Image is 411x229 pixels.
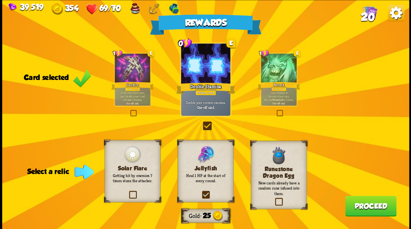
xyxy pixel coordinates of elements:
div: Card selected [24,73,91,81]
div: Sacrifice [111,81,154,91]
span: 25 [203,212,211,220]
div: E [293,50,300,56]
h3: Jellyfish [183,165,228,171]
img: Gold.png [52,3,63,14]
p: Heal 1 HP at the start of every round. [183,173,228,183]
div: E [226,38,235,48]
b: Wounded [272,98,282,101]
div: 1 [259,49,269,57]
div: View all the cards in your deck [362,5,377,22]
img: Cake - Potion cards are played twice. [130,3,139,14]
p: Double your current stamina. [182,100,229,105]
div: Gold [188,212,203,219]
img: Anchor - Start each combat with 10 armor. [148,3,159,14]
div: 0 [178,38,192,48]
div: Berserk [257,81,300,91]
span: 354 [65,3,78,12]
div: E [147,50,154,56]
img: Jellyfish.png [196,145,215,164]
span: 69/70 [99,3,121,12]
h3: Solar Flare [110,165,155,171]
img: Options_Button.png [388,5,404,21]
div: Gems [8,2,43,11]
div: Health [86,3,121,14]
h3: Runestone Dragon Egg [256,166,301,179]
img: Gym Bag - Gain 1 Bonus Damage at the start of the combat. [168,3,180,14]
b: One-off card. [126,101,139,105]
b: One-off card. [272,101,285,105]
p: New cards already have a random rune infused into them. [256,180,301,196]
div: Double Stamina [176,81,235,95]
div: Select a relic [27,167,91,175]
b: One-off card. [196,105,215,110]
img: RunestoneDragonEgg.png [269,146,288,164]
img: Indicator_Arrow.png [74,164,94,179]
div: Power card [271,87,286,91]
p: Gain 1 Stamina at the start of your turn. Become for 2 turns. [262,91,296,101]
img: Gem.png [8,3,17,11]
span: 20 [361,10,375,23]
img: Green_Check_Mark_Icon.png [73,68,91,87]
img: Gold.png [212,211,223,221]
p: At the start of your turn, lose 1 health, draw 1 card and gain 1 Stamina. [115,91,149,101]
div: Rewards [150,14,261,35]
div: 1 [112,49,122,57]
img: Cards_Icon.png [362,5,377,20]
div: Potion card [195,90,216,96]
img: LIGHT.png [123,145,142,164]
div: Gold [52,3,78,14]
button: Proceed [345,195,396,216]
img: Heart.png [86,3,98,14]
div: Power card [125,87,140,91]
p: Getting hit by enemies 7 times stuns the attacker. [110,173,155,183]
